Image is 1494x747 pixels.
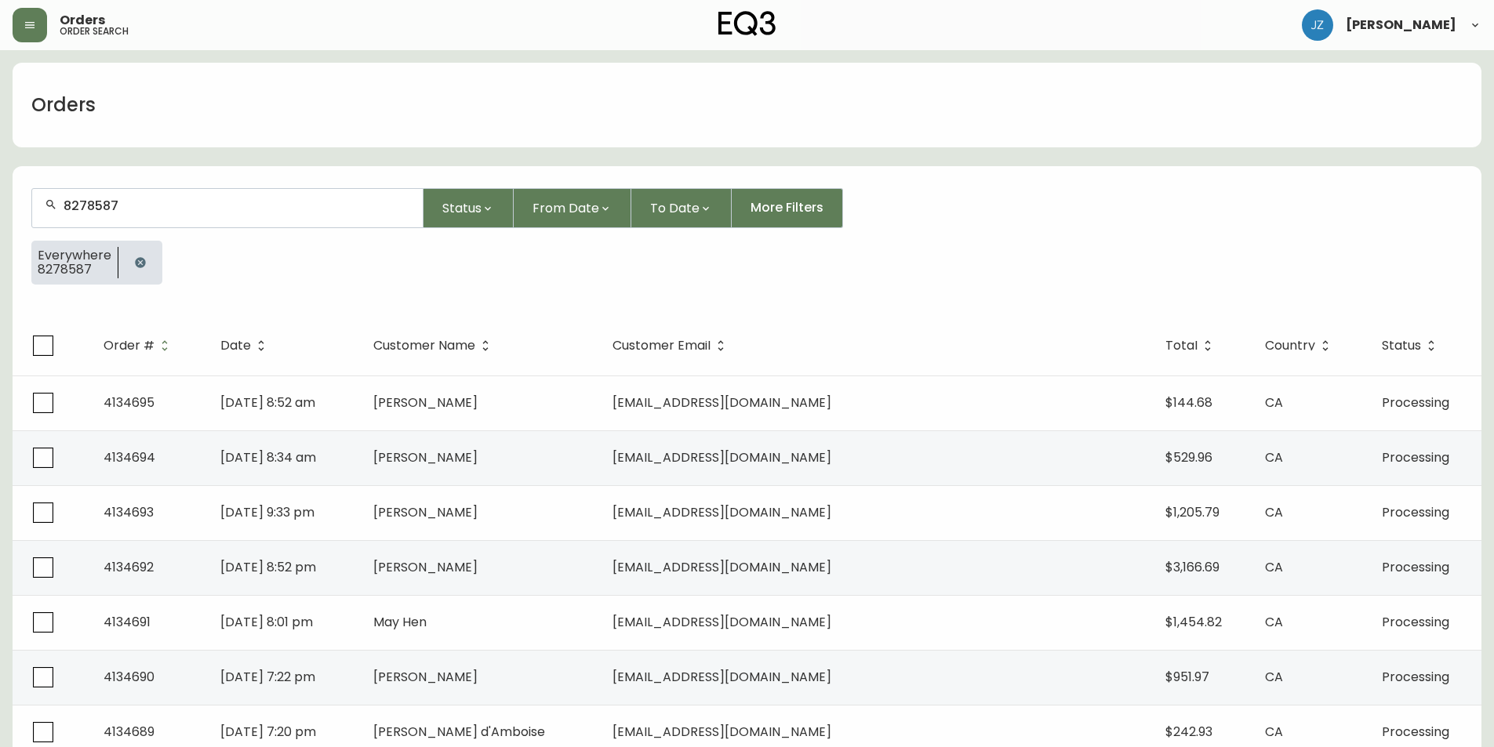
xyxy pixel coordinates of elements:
span: CA [1265,668,1283,686]
span: Total [1165,339,1218,353]
span: Country [1265,341,1315,350]
span: 4134692 [104,558,154,576]
span: Customer Email [613,339,731,353]
span: CA [1265,448,1283,466]
img: logo [718,11,776,36]
span: 4134691 [104,613,151,631]
span: 4134694 [104,448,155,466]
span: 4134695 [104,393,154,412]
span: Orders [60,14,105,27]
span: Processing [1382,448,1449,466]
span: CA [1265,503,1283,521]
span: [EMAIL_ADDRESS][DOMAIN_NAME] [613,393,831,412]
span: [DATE] 7:22 pm [220,668,315,686]
span: Order # [104,339,175,353]
span: Processing [1382,723,1449,741]
span: Date [220,341,251,350]
span: Processing [1382,668,1449,686]
span: [EMAIL_ADDRESS][DOMAIN_NAME] [613,613,831,631]
span: May Hen [373,613,427,631]
button: From Date [514,188,631,228]
span: [PERSON_NAME] [373,668,478,686]
span: From Date [533,198,599,218]
span: $144.68 [1165,393,1212,412]
span: [PERSON_NAME] [373,393,478,412]
span: $951.97 [1165,668,1209,686]
span: Customer Name [373,341,475,350]
span: Order # [104,341,154,350]
span: $1,454.82 [1165,613,1222,631]
span: CA [1265,558,1283,576]
span: 4134689 [104,723,154,741]
span: CA [1265,393,1283,412]
span: [DATE] 8:34 am [220,448,316,466]
span: CA [1265,613,1283,631]
span: Customer Email [613,341,711,350]
span: [DATE] 8:52 pm [220,558,316,576]
span: [DATE] 8:52 am [220,393,315,412]
span: $242.93 [1165,723,1212,741]
span: Processing [1382,393,1449,412]
span: 4134690 [104,668,154,686]
span: 8278587 [38,263,111,277]
span: [EMAIL_ADDRESS][DOMAIN_NAME] [613,668,831,686]
span: [EMAIL_ADDRESS][DOMAIN_NAME] [613,558,831,576]
span: $3,166.69 [1165,558,1220,576]
h1: Orders [31,92,96,118]
span: 4134693 [104,503,154,521]
span: CA [1265,723,1283,741]
span: Status [442,198,482,218]
span: [DATE] 7:20 pm [220,723,316,741]
input: Search [64,198,410,213]
button: More Filters [732,188,843,228]
span: [DATE] 8:01 pm [220,613,313,631]
span: Processing [1382,558,1449,576]
span: [PERSON_NAME] [1346,19,1456,31]
h5: order search [60,27,129,36]
span: [PERSON_NAME] d'Amboise [373,723,545,741]
span: Status [1382,341,1421,350]
span: [EMAIL_ADDRESS][DOMAIN_NAME] [613,503,831,521]
span: Customer Name [373,339,496,353]
span: Total [1165,341,1198,350]
span: [DATE] 9:33 pm [220,503,314,521]
span: $529.96 [1165,448,1212,466]
span: More Filters [751,199,823,216]
span: [PERSON_NAME] [373,558,478,576]
span: To Date [650,198,700,218]
span: [PERSON_NAME] [373,448,478,466]
span: Country [1265,339,1336,353]
span: Everywhere [38,248,111,263]
span: Processing [1382,503,1449,521]
button: To Date [631,188,732,228]
span: [EMAIL_ADDRESS][DOMAIN_NAME] [613,723,831,741]
button: Status [423,188,514,228]
span: [EMAIL_ADDRESS][DOMAIN_NAME] [613,448,831,466]
span: Date [220,339,271,353]
span: Processing [1382,613,1449,631]
span: $1,205.79 [1165,503,1220,521]
img: dfa7ca3f9f3f04f357c9559bf10b6ecc [1302,9,1333,41]
span: Status [1382,339,1441,353]
span: [PERSON_NAME] [373,503,478,521]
